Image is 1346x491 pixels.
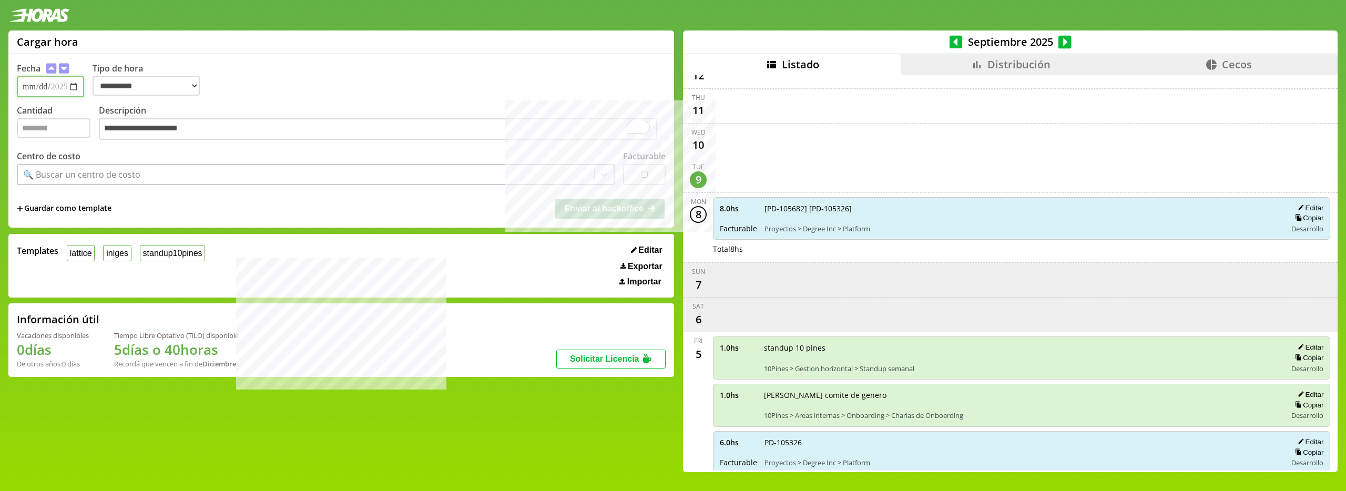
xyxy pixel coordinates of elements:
[764,224,1279,233] span: Proyectos > Degree Inc > Platform
[17,203,23,214] span: +
[764,411,1279,420] span: 10Pines > Areas internas > Onboarding > Charlas de Onboarding
[720,203,757,213] span: 8.0 hs
[17,359,89,369] div: De otros años: 0 días
[17,245,58,257] span: Templates
[17,63,40,74] label: Fecha
[23,169,140,180] div: 🔍 Buscar un centro de costo
[1294,203,1323,212] button: Editar
[764,203,1279,213] span: [PD-105682] [PD-105326]
[638,245,662,255] span: Editar
[114,331,239,340] div: Tiempo Libre Optativo (TiLO) disponible
[103,245,131,261] button: inlges
[691,128,706,137] div: Wed
[1222,57,1252,71] span: Cecos
[694,336,702,345] div: Fri
[1294,343,1323,352] button: Editar
[17,203,111,214] span: +Guardar como template
[17,150,80,162] label: Centro de costo
[764,390,1279,400] span: [PERSON_NAME] comite de genero
[683,75,1338,470] div: scrollable content
[690,171,707,188] div: 9
[140,245,206,261] button: standup10pines
[764,343,1279,353] span: standup 10 pines
[962,35,1058,49] span: Septiembre 2025
[720,437,757,447] span: 6.0 hs
[764,458,1279,467] span: Proyectos > Degree Inc > Platform
[713,244,1330,254] div: Total 8 hs
[627,277,661,287] span: Importar
[764,364,1279,373] span: 10Pines > Gestion horizontal > Standup semanal
[764,437,1279,447] span: PD-105326
[93,63,208,97] label: Tipo de hora
[17,105,99,143] label: Cantidad
[556,350,666,369] button: Solicitar Licencia
[617,261,666,272] button: Exportar
[99,105,666,143] label: Descripción
[690,276,707,293] div: 7
[690,67,707,84] div: 12
[1292,448,1323,457] button: Copiar
[987,57,1051,71] span: Distribución
[692,162,705,171] div: Tue
[782,57,819,71] span: Listado
[8,8,69,22] img: logotipo
[691,197,706,206] div: Mon
[628,262,662,271] span: Exportar
[690,206,707,223] div: 8
[692,302,704,311] div: Sat
[17,331,89,340] div: Vacaciones disponibles
[1291,364,1323,373] span: Desarrollo
[17,312,99,326] h2: Información útil
[1292,213,1323,222] button: Copiar
[114,359,239,369] div: Recordá que vencen a fin de
[692,93,705,102] div: Thu
[720,343,757,353] span: 1.0 hs
[1291,224,1323,233] span: Desarrollo
[1294,437,1323,446] button: Editar
[690,137,707,154] div: 10
[690,102,707,119] div: 11
[570,354,639,363] span: Solicitar Licencia
[720,390,757,400] span: 1.0 hs
[99,118,657,140] textarea: To enrich screen reader interactions, please activate Accessibility in Grammarly extension settings
[690,345,707,362] div: 5
[1292,353,1323,362] button: Copiar
[690,311,707,328] div: 6
[1292,401,1323,410] button: Copiar
[720,223,757,233] span: Facturable
[93,76,200,96] select: Tipo de hora
[1291,458,1323,467] span: Desarrollo
[692,267,705,276] div: Sun
[1291,411,1323,420] span: Desarrollo
[720,457,757,467] span: Facturable
[623,150,666,162] label: Facturable
[67,245,95,261] button: lattice
[17,340,89,359] h1: 0 días
[628,245,666,255] button: Editar
[17,35,78,49] h1: Cargar hora
[202,359,236,369] b: Diciembre
[114,340,239,359] h1: 5 días o 40 horas
[17,118,90,138] input: Cantidad
[1294,390,1323,399] button: Editar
